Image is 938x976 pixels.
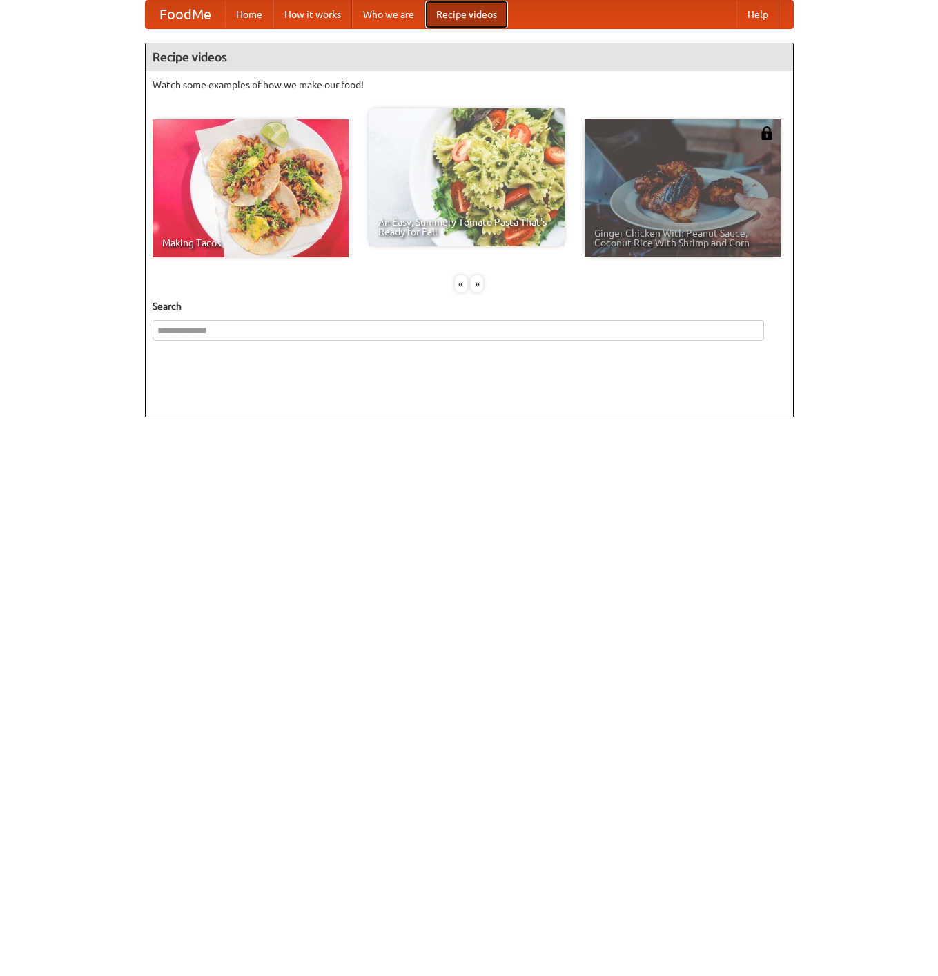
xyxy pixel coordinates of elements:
img: 483408.png [760,126,774,140]
a: How it works [273,1,352,28]
a: FoodMe [146,1,225,28]
a: Who we are [352,1,425,28]
h5: Search [153,299,786,313]
a: Help [736,1,779,28]
a: Recipe videos [425,1,508,28]
a: Making Tacos [153,119,349,257]
span: An Easy, Summery Tomato Pasta That's Ready for Fall [378,217,555,237]
a: Home [225,1,273,28]
span: Making Tacos [162,238,339,248]
a: An Easy, Summery Tomato Pasta That's Ready for Fall [369,108,565,246]
div: » [471,275,483,292]
div: « [455,275,467,292]
h4: Recipe videos [146,43,793,71]
p: Watch some examples of how we make our food! [153,78,786,92]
